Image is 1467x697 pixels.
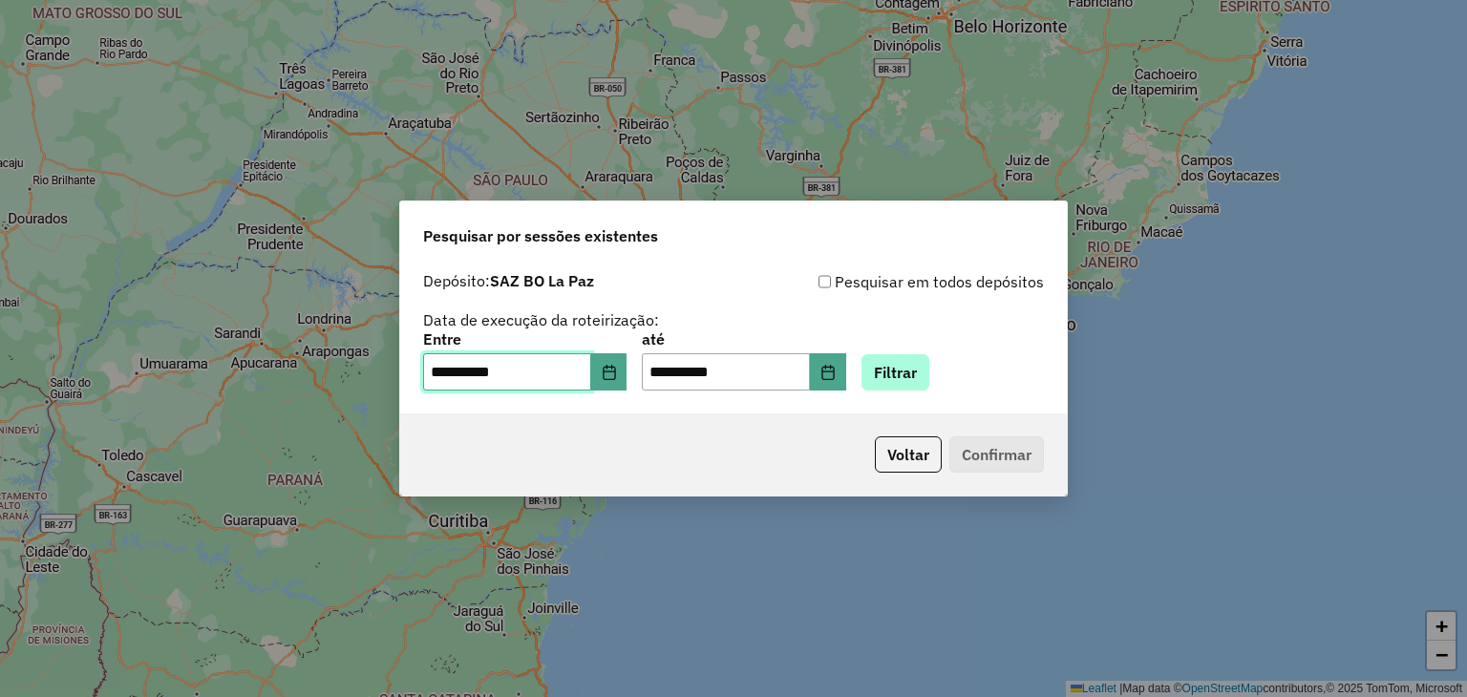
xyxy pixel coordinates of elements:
[423,224,658,247] span: Pesquisar por sessões existentes
[810,353,846,391] button: Choose Date
[875,436,942,473] button: Voltar
[490,271,594,290] strong: SAZ BO La Paz
[423,327,627,350] label: Entre
[861,354,929,391] button: Filtrar
[642,327,845,350] label: até
[423,308,659,331] label: Data de execução da roteirização:
[423,269,594,292] label: Depósito:
[733,270,1044,293] div: Pesquisar em todos depósitos
[591,353,627,391] button: Choose Date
